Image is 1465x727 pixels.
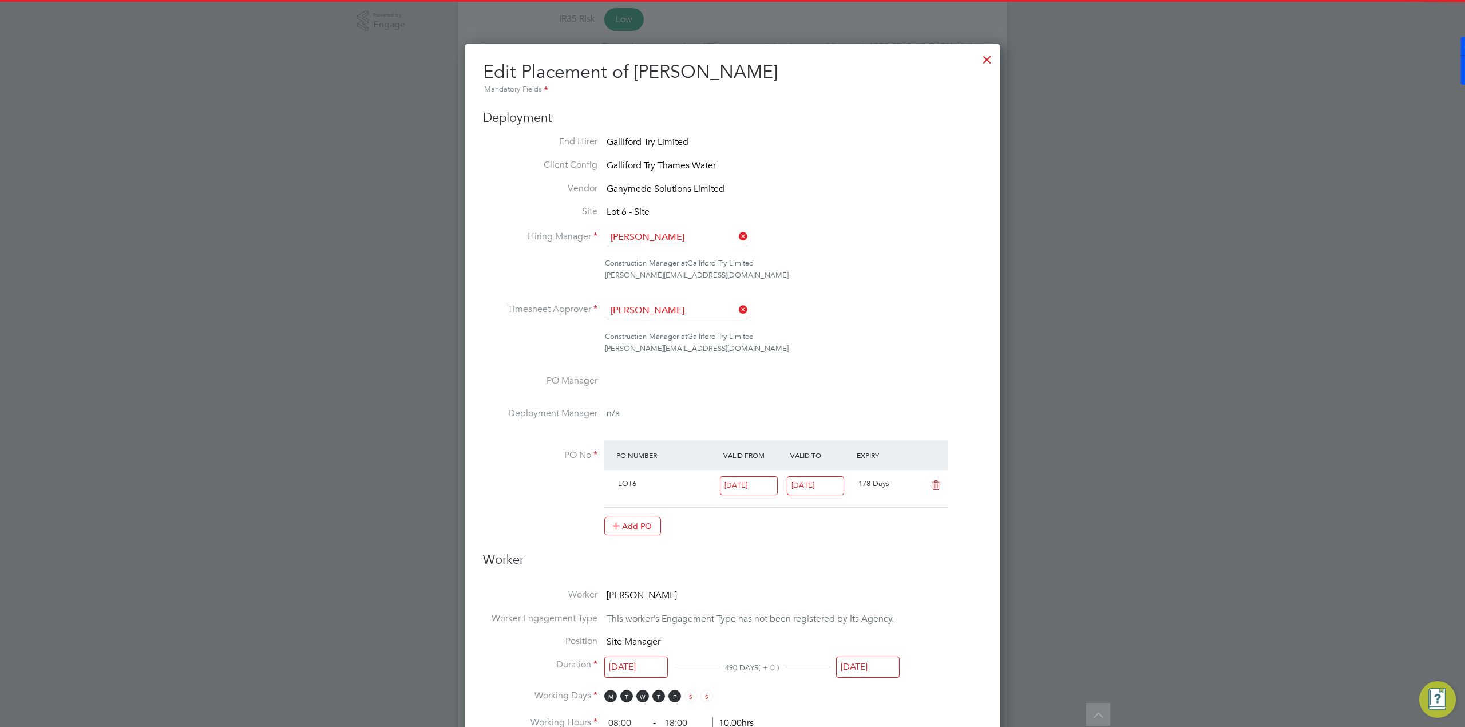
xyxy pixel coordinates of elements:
span: Construction Manager at [605,331,687,341]
label: PO Manager [483,375,597,387]
button: Engage Resource Center [1419,681,1456,718]
input: Select one [787,476,845,495]
label: Site [483,206,597,218]
h3: Deployment [483,110,982,127]
label: Hiring Manager [483,231,597,243]
span: S [700,690,713,702]
label: Client Config [483,159,597,171]
label: Duration [483,659,597,671]
label: PO No [483,449,597,461]
span: ( + 0 ) [758,662,779,673]
span: Ganymede Solutions Limited [607,183,724,195]
span: Galliford Try Thames Water [607,160,716,171]
input: Select one [836,657,900,678]
div: [PERSON_NAME][EMAIL_ADDRESS][DOMAIN_NAME] [605,270,982,282]
span: M [604,690,617,702]
span: [PERSON_NAME][EMAIL_ADDRESS][DOMAIN_NAME] [605,343,789,353]
label: Vendor [483,183,597,195]
label: Working Days [483,690,597,702]
span: T [620,690,633,702]
label: Worker Engagement Type [483,613,597,625]
span: Lot 6 - Site [607,206,650,218]
div: Mandatory Fields [483,84,982,96]
label: Timesheet Approver [483,303,597,315]
span: Galliford Try Limited [687,258,754,268]
input: Search for... [607,229,748,246]
span: This worker's Engagement Type has not been registered by its Agency. [607,613,894,625]
label: Deployment Manager [483,408,597,420]
span: W [636,690,649,702]
div: Valid From [720,445,787,465]
div: Valid To [787,445,854,465]
span: S [684,690,697,702]
span: Edit Placement of [PERSON_NAME] [483,61,778,83]
span: [PERSON_NAME] [607,590,677,601]
label: Position [483,635,597,647]
input: Select one [604,657,668,678]
span: Construction Manager at [605,258,687,268]
span: LOT6 [618,479,636,488]
input: Search for... [607,302,748,319]
div: PO Number [613,445,720,465]
input: Select one [720,476,778,495]
h3: Worker [483,552,982,578]
button: Add PO [604,517,661,535]
label: End Hirer [483,136,597,148]
span: Galliford Try Limited [607,136,688,148]
div: Expiry [854,445,921,465]
span: T [652,690,665,702]
span: F [668,690,681,702]
label: Worker [483,589,597,601]
span: Galliford Try Limited [687,331,754,341]
span: 178 Days [858,479,889,488]
span: n/a [607,408,620,419]
span: 490 DAYS [725,663,758,673]
span: Site Manager [607,637,660,648]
